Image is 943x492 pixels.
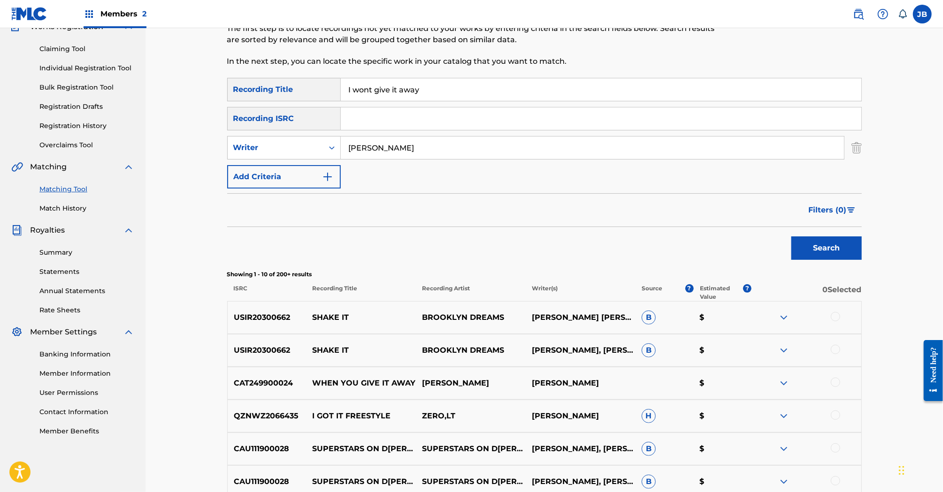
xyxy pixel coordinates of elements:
[306,345,416,356] p: SHAKE IT
[233,142,318,153] div: Writer
[913,5,932,23] div: User Menu
[39,267,134,277] a: Statements
[84,8,95,20] img: Top Rightsholders
[693,345,751,356] p: $
[228,345,307,356] p: USIR20300662
[416,378,526,389] p: [PERSON_NAME]
[526,443,636,454] p: [PERSON_NAME], [PERSON_NAME] [PERSON_NAME], [PERSON_NAME], [PERSON_NAME], [PERSON_NAME] [PERSON_N...
[306,476,416,487] p: SUPERSTARS ON D[PERSON_NAME](M[PERSON_NAME]: RUMOUR HAS IT / ONCE UPON A TIME / FASTER & FASTER T...
[228,476,307,487] p: CAU111900028
[693,443,751,454] p: $
[416,312,526,323] p: BROOKLYN DREAMS
[39,369,134,378] a: Member Information
[142,9,146,18] span: 2
[642,284,662,301] p: Source
[30,326,97,338] span: Member Settings
[899,456,905,484] div: Drag
[743,284,751,293] span: ?
[847,207,855,213] img: filter
[39,102,134,112] a: Registration Drafts
[809,204,847,216] span: Filters ( 0 )
[227,165,341,189] button: Add Criteria
[39,140,134,150] a: Overclaims Tool
[39,407,134,417] a: Contact Information
[693,378,751,389] p: $
[853,8,864,20] img: search
[803,198,862,222] button: Filters (0)
[100,8,146,19] span: Members
[416,345,526,356] p: BROOKLYN DREAMS
[227,284,306,301] p: ISRC
[11,326,23,338] img: Member Settings
[123,225,134,236] img: expand
[685,284,694,293] span: ?
[39,426,134,436] a: Member Benefits
[39,349,134,359] a: Banking Information
[700,284,743,301] p: Estimated Value
[123,326,134,338] img: expand
[526,410,636,422] p: [PERSON_NAME]
[416,284,526,301] p: Recording Artist
[306,312,416,323] p: SHAKE IT
[642,442,656,456] span: B
[791,236,862,260] button: Search
[39,121,134,131] a: Registration History
[693,476,751,487] p: $
[30,225,65,236] span: Royalties
[39,388,134,398] a: User Permissions
[896,447,943,492] iframe: Chat Widget
[778,345,790,356] img: expand
[39,184,134,194] a: Matching Tool
[416,443,526,454] p: SUPERSTARS ON D[PERSON_NAME]
[642,409,656,423] span: H
[526,476,636,487] p: [PERSON_NAME], [PERSON_NAME] [PERSON_NAME], [PERSON_NAME], [PERSON_NAME], [PERSON_NAME] [PERSON_N...
[306,378,416,389] p: WHEN YOU GIVE IT AWAY
[751,284,861,301] p: 0 Selected
[39,204,134,213] a: Match History
[526,284,636,301] p: Writer(s)
[526,378,636,389] p: [PERSON_NAME]
[642,343,656,357] span: B
[228,378,307,389] p: CAT249900024
[642,475,656,489] span: B
[227,56,716,67] p: In the next step, you can locate the specific work in your catalog that you want to match.
[11,225,23,236] img: Royalties
[30,161,67,173] span: Matching
[11,161,23,173] img: Matching
[898,9,907,19] div: Notifications
[778,410,790,422] img: expand
[416,410,526,422] p: ZERO,LT
[227,23,716,45] p: The first step is to locate recordings not yet matched to your works by entering criteria in the ...
[228,312,307,323] p: USIR20300662
[11,7,47,21] img: MLC Logo
[849,5,868,23] a: Public Search
[227,78,862,265] form: Search Form
[227,270,862,279] p: Showing 1 - 10 of 200+ results
[228,410,307,422] p: QZNWZ2066435
[39,286,134,296] a: Annual Statements
[526,312,636,323] p: [PERSON_NAME] [PERSON_NAME] [PERSON_NAME] [PERSON_NAME]
[306,410,416,422] p: I GOT IT FREESTYLE
[39,305,134,315] a: Rate Sheets
[778,378,790,389] img: expand
[322,171,333,182] img: 9d2ae6d4665cec9f34b9.svg
[123,161,134,173] img: expand
[39,63,134,73] a: Individual Registration Tool
[778,312,790,323] img: expand
[39,248,134,257] a: Summary
[39,83,134,92] a: Bulk Registration Tool
[306,284,415,301] p: Recording Title
[778,443,790,454] img: expand
[526,345,636,356] p: [PERSON_NAME], [PERSON_NAME], [PERSON_NAME], [PERSON_NAME], [PERSON_NAME], [PERSON_NAME], [PERSON...
[877,8,889,20] img: help
[917,333,943,409] iframe: Resource Center
[642,310,656,325] span: B
[693,410,751,422] p: $
[228,443,307,454] p: CAU111900028
[416,476,526,487] p: SUPERSTARS ON D[PERSON_NAME]
[851,136,862,159] img: Delete Criterion
[693,312,751,323] p: $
